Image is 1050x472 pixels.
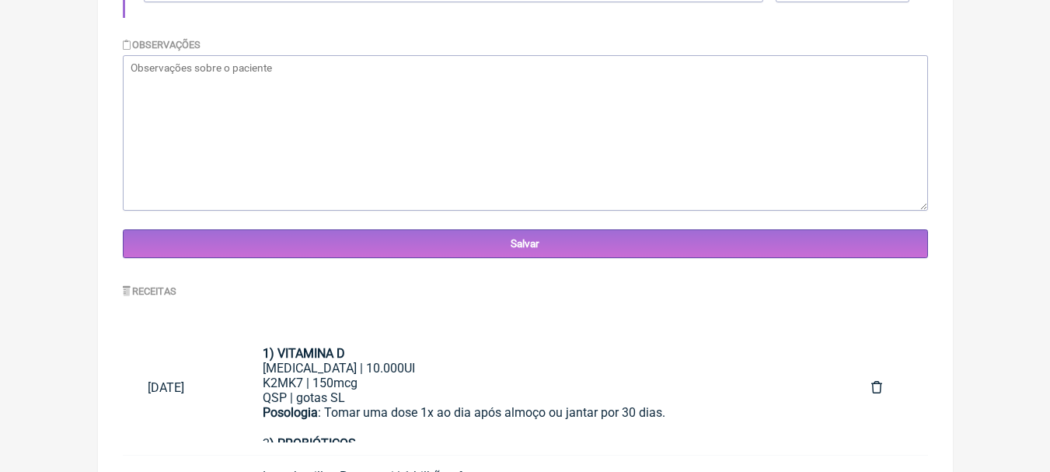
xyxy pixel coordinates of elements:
[270,436,356,451] strong: ) PROBIÓTICOS
[263,405,318,420] strong: Posologia
[123,285,177,297] label: Receitas
[263,346,345,361] strong: 1) VITAMINA D
[123,368,238,407] a: [DATE]
[263,376,822,390] div: K2MK7 | 150mcg
[263,361,822,376] div: [MEDICAL_DATA] | 10.000UI
[238,334,846,442] a: 1) VITAMINA D[MEDICAL_DATA] | 10.000UIK2MK7 | 150mcgQSP | gotas SLPosologia: Tomar uma dose 1x ao...
[123,39,201,51] label: Observações
[263,405,822,436] div: : Tomar uma dose 1x ao dia após almoço ou jantar por 30 dias. ㅤ
[123,229,928,258] input: Salvar
[263,436,822,451] div: 2
[263,390,822,405] div: QSP | gotas SL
